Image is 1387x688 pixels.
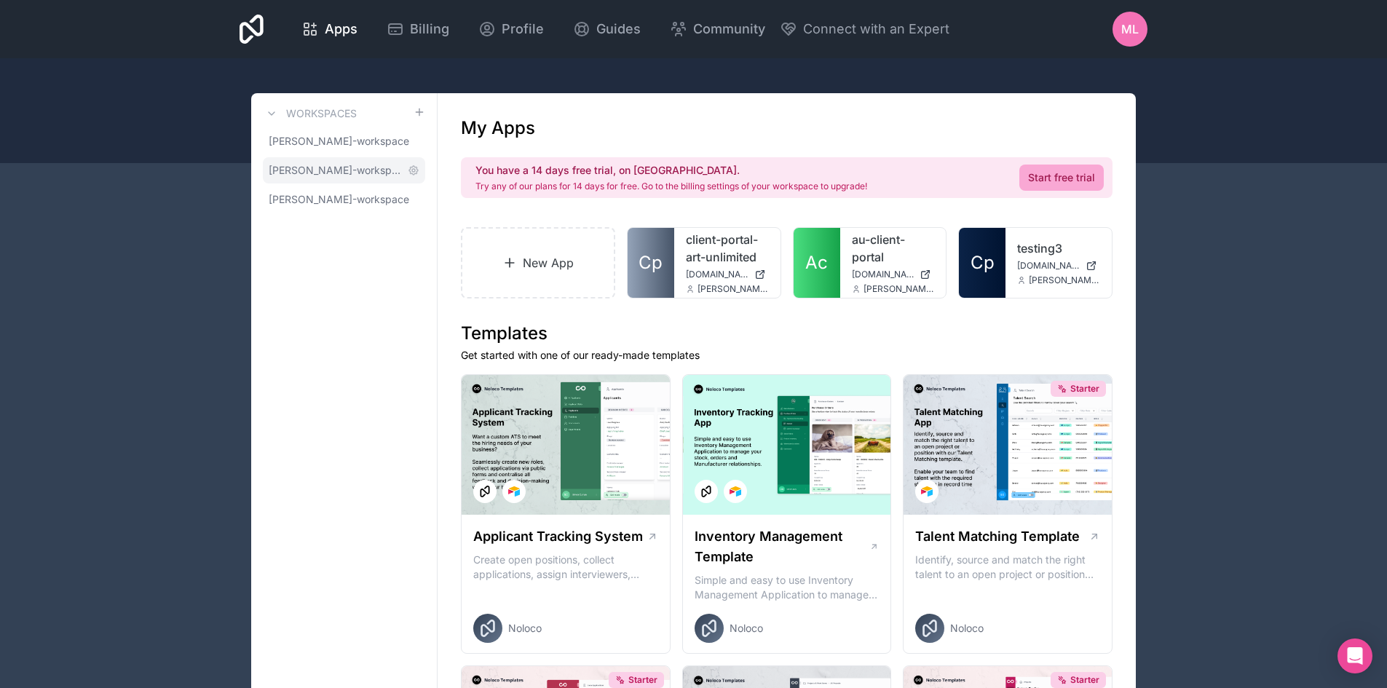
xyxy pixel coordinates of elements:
span: Billing [410,19,449,39]
span: [DOMAIN_NAME] [852,269,914,280]
h1: Inventory Management Template [695,526,869,567]
img: Airtable Logo [730,486,741,497]
a: New App [461,227,615,298]
span: [PERSON_NAME][EMAIL_ADDRESS][PERSON_NAME][DOMAIN_NAME] [864,283,935,295]
a: testing3 [1017,240,1100,257]
a: au-client-portal [852,231,935,266]
a: [PERSON_NAME]-workspace [263,186,425,213]
h2: You have a 14 days free trial, on [GEOGRAPHIC_DATA]. [475,163,867,178]
span: Starter [1070,674,1099,686]
p: Identify, source and match the right talent to an open project or position with our Talent Matchi... [915,553,1100,582]
a: Cp [959,228,1005,298]
span: [PERSON_NAME]-workspace [269,134,409,149]
span: Noloco [950,621,984,636]
a: [DOMAIN_NAME] [852,269,935,280]
span: Community [693,19,765,39]
a: Workspaces [263,105,357,122]
span: [PERSON_NAME]-workspace [269,192,409,207]
h1: Templates [461,322,1113,345]
a: [PERSON_NAME]-workspace [263,157,425,183]
p: Get started with one of our ready-made templates [461,348,1113,363]
span: [DOMAIN_NAME] [686,269,748,280]
p: Create open positions, collect applications, assign interviewers, centralise candidate feedback a... [473,553,658,582]
span: Apps [325,19,357,39]
span: Cp [971,251,995,274]
span: [PERSON_NAME]-workspace [269,163,402,178]
a: Community [658,13,777,45]
span: [PERSON_NAME][EMAIL_ADDRESS][PERSON_NAME][DOMAIN_NAME] [698,283,769,295]
a: Start free trial [1019,165,1104,191]
p: Try any of our plans for 14 days for free. Go to the billing settings of your workspace to upgrade! [475,181,867,192]
span: Ac [805,251,828,274]
a: Profile [467,13,556,45]
span: [DOMAIN_NAME] [1017,260,1080,272]
h1: Talent Matching Template [915,526,1080,547]
span: Starter [628,674,657,686]
p: Simple and easy to use Inventory Management Application to manage your stock, orders and Manufact... [695,573,880,602]
button: Connect with an Expert [780,19,949,39]
span: Guides [596,19,641,39]
a: Billing [375,13,461,45]
span: Starter [1070,383,1099,395]
span: [PERSON_NAME][EMAIL_ADDRESS][PERSON_NAME][DOMAIN_NAME] [1029,274,1100,286]
a: [PERSON_NAME]-workspace [263,128,425,154]
span: Noloco [730,621,763,636]
a: [DOMAIN_NAME] [1017,260,1100,272]
a: Apps [290,13,369,45]
img: Airtable Logo [921,486,933,497]
span: Cp [639,251,663,274]
div: Open Intercom Messenger [1337,638,1372,673]
h1: Applicant Tracking System [473,526,643,547]
a: [DOMAIN_NAME] [686,269,769,280]
img: Airtable Logo [508,486,520,497]
span: ML [1121,20,1139,38]
h3: Workspaces [286,106,357,121]
a: Guides [561,13,652,45]
span: Noloco [508,621,542,636]
a: Cp [628,228,674,298]
span: Profile [502,19,544,39]
span: Connect with an Expert [803,19,949,39]
a: client-portal-art-unlimited [686,231,769,266]
h1: My Apps [461,116,535,140]
a: Ac [794,228,840,298]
